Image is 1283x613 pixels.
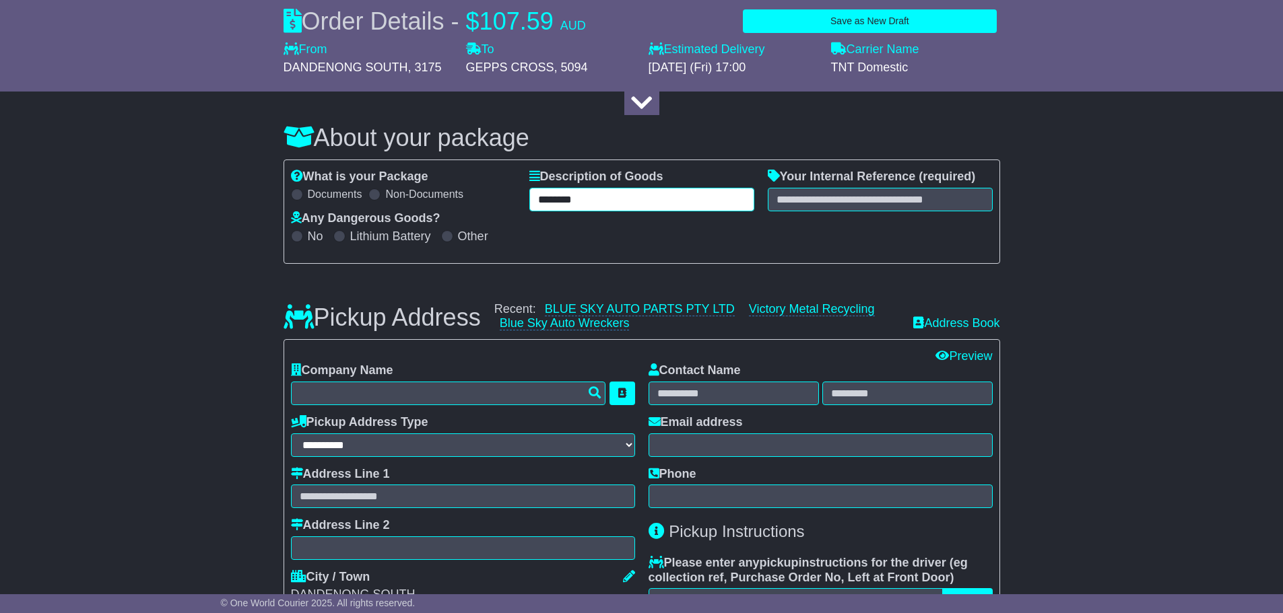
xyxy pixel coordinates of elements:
[545,302,735,316] a: BLUE SKY AUTO PARTS PTY LTD
[649,61,818,75] div: [DATE] (Fri) 17:00
[649,467,696,482] label: Phone
[649,363,741,378] label: Contact Name
[494,302,900,331] div: Recent:
[935,349,992,363] a: Preview
[913,316,999,331] a: Address Book
[466,7,480,35] span: $
[308,229,323,244] label: No
[291,518,390,533] label: Address Line 2
[560,19,586,32] span: AUD
[221,598,416,608] span: © One World Courier 2025. All rights reserved.
[942,588,992,612] button: Popular
[308,188,362,201] label: Documents
[760,556,799,569] span: pickup
[284,124,1000,151] h3: About your package
[554,61,588,74] span: , 5094
[291,170,428,184] label: What is your Package
[284,7,586,36] div: Order Details -
[291,587,635,602] div: DANDENONG SOUTH
[284,42,327,57] label: From
[529,170,663,184] label: Description of Goods
[284,304,481,331] h3: Pickup Address
[284,61,408,74] span: DANDENONG SOUTH
[831,61,1000,75] div: TNT Domestic
[749,302,875,316] a: Victory Metal Recycling
[385,188,463,201] label: Non-Documents
[291,467,390,482] label: Address Line 1
[458,229,488,244] label: Other
[466,42,494,57] label: To
[831,42,919,57] label: Carrier Name
[291,363,393,378] label: Company Name
[291,211,440,226] label: Any Dangerous Goods?
[743,9,996,33] button: Save as New Draft
[649,415,743,430] label: Email address
[408,61,442,74] span: , 3175
[649,556,993,585] label: Please enter any instructions for the driver ( )
[669,522,804,540] span: Pickup Instructions
[466,61,554,74] span: GEPPS CROSS
[291,570,370,585] label: City / Town
[500,316,630,330] a: Blue Sky Auto Wreckers
[291,415,428,430] label: Pickup Address Type
[649,556,968,584] span: eg collection ref, Purchase Order No, Left at Front Door
[649,42,818,57] label: Estimated Delivery
[768,170,976,184] label: Your Internal Reference (required)
[480,7,554,35] span: 107.59
[350,229,431,244] label: Lithium Battery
